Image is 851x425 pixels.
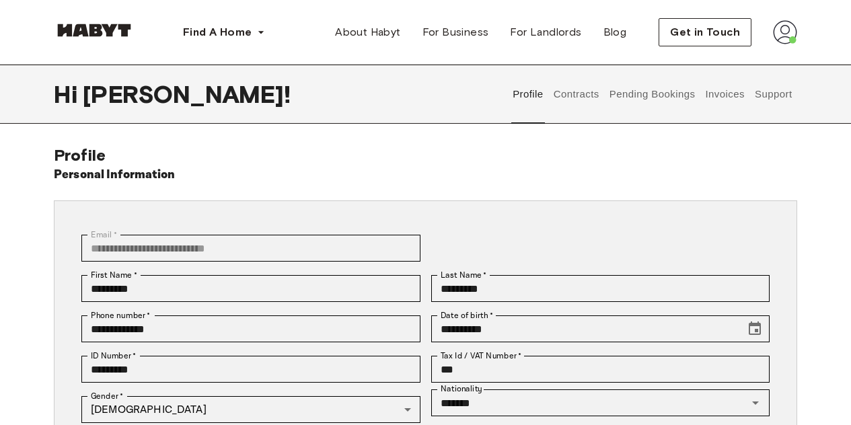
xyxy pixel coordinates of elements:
button: Get in Touch [659,18,751,46]
div: You can't change your email address at the moment. Please reach out to customer support in case y... [81,235,420,262]
label: Tax Id / VAT Number [441,350,521,362]
label: Nationality [441,383,482,395]
button: Find A Home [172,19,276,46]
span: Find A Home [183,24,252,40]
label: ID Number [91,350,136,362]
span: For Landlords [510,24,581,40]
div: user profile tabs [508,65,797,124]
label: Gender [91,390,123,402]
span: For Business [422,24,489,40]
label: Last Name [441,269,487,281]
label: Date of birth [441,309,493,321]
label: Email [91,229,117,241]
label: Phone number [91,309,151,321]
span: Get in Touch [670,24,740,40]
button: Profile [511,65,546,124]
a: For Business [412,19,500,46]
img: avatar [773,20,797,44]
span: [PERSON_NAME] ! [83,80,291,108]
button: Contracts [552,65,601,124]
button: Open [746,393,765,412]
label: First Name [91,269,137,281]
h6: Personal Information [54,165,176,184]
span: About Habyt [335,24,400,40]
span: Profile [54,145,106,165]
img: Habyt [54,24,135,37]
div: [DEMOGRAPHIC_DATA] [81,396,420,423]
a: Blog [593,19,638,46]
span: Hi [54,80,83,108]
span: Blog [603,24,627,40]
button: Choose date, selected date is Dec 17, 2004 [741,315,768,342]
a: About Habyt [324,19,411,46]
button: Pending Bookings [607,65,697,124]
a: For Landlords [499,19,592,46]
button: Support [753,65,794,124]
button: Invoices [704,65,746,124]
